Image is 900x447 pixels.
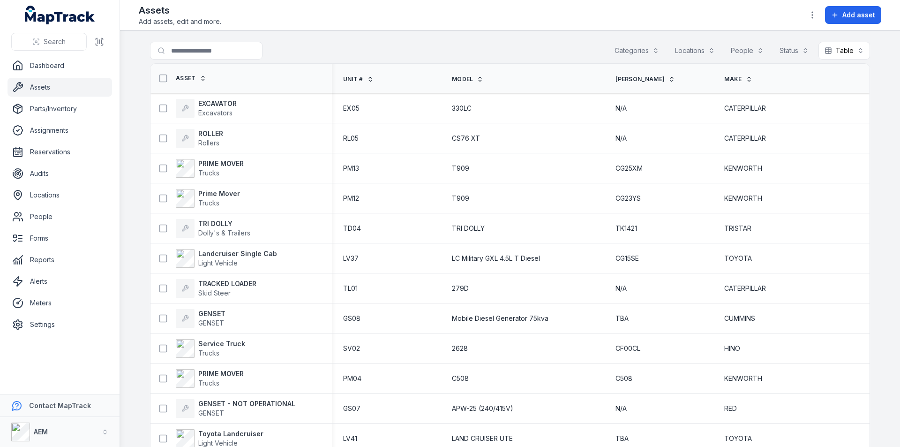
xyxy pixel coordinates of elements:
span: N/A [615,404,627,413]
button: Search [11,33,87,51]
h2: Assets [139,4,221,17]
a: GENSET - NOT OPERATIONALGENSET [176,399,295,418]
a: Asset [176,75,206,82]
span: 2628 [452,344,468,353]
span: Model [452,76,473,83]
span: T909 [452,164,469,173]
span: PM13 [343,164,359,173]
strong: Service Truck [198,339,245,349]
span: HINO [724,344,740,353]
span: LV37 [343,254,359,263]
span: Light Vehicle [198,259,238,267]
span: TOYOTA [724,434,752,443]
a: ROLLERRollers [176,129,223,148]
span: SV02 [343,344,360,353]
span: N/A [615,284,627,293]
span: Unit # [343,76,363,83]
span: TRI DOLLY [452,224,485,233]
span: [PERSON_NAME] [615,76,665,83]
span: GENSET [198,319,224,327]
a: Forms [7,229,112,248]
a: Unit # [343,76,374,83]
a: Model [452,76,484,83]
span: T909 [452,194,469,203]
a: Landcruiser Single CabLight Vehicle [176,249,277,268]
span: CG15SE [615,254,639,263]
a: GENSETGENSET [176,309,225,328]
span: C508 [452,374,469,383]
span: Rollers [198,139,219,147]
strong: EXCAVATOR [198,99,237,108]
a: PRIME MOVERTrucks [176,369,244,388]
span: TK1421 [615,224,637,233]
a: MapTrack [25,6,95,24]
button: Add asset [825,6,881,24]
span: PM12 [343,194,359,203]
a: PRIME MOVERTrucks [176,159,244,178]
a: Assignments [7,121,112,140]
span: Mobile Diesel Generator 75kva [452,314,548,323]
a: Reservations [7,143,112,161]
span: GENSET [198,409,224,417]
a: Assets [7,78,112,97]
span: C508 [615,374,632,383]
span: CG25XM [615,164,643,173]
strong: ROLLER [198,129,223,138]
span: GS07 [343,404,360,413]
span: LAND CRUISER UTE [452,434,513,443]
span: Add asset [842,10,875,20]
a: Locations [7,186,112,205]
a: Settings [7,315,112,334]
span: TL01 [343,284,358,293]
span: APW-25 (240/415V) [452,404,513,413]
span: LV41 [343,434,357,443]
a: [PERSON_NAME] [615,76,675,83]
span: CATERPILLAR [724,134,766,143]
span: EX05 [343,104,360,113]
a: Audits [7,164,112,183]
span: Make [724,76,742,83]
span: KENWORTH [724,194,762,203]
span: TBA [615,434,629,443]
span: Trucks [198,379,219,387]
button: Status [773,42,815,60]
span: TD04 [343,224,361,233]
span: PM04 [343,374,361,383]
a: Make [724,76,752,83]
strong: AEM [34,428,48,436]
strong: GENSET [198,309,225,318]
span: Trucks [198,199,219,207]
a: Parts/Inventory [7,99,112,118]
span: RED [724,404,737,413]
span: KENWORTH [724,374,762,383]
span: TRISTAR [724,224,751,233]
button: People [725,42,770,60]
a: Prime MoverTrucks [176,189,240,208]
a: Reports [7,250,112,269]
span: CS76 XT [452,134,480,143]
span: Excavators [198,109,232,117]
strong: Contact MapTrack [29,402,91,409]
span: CATERPILLAR [724,104,766,113]
a: EXCAVATORExcavators [176,99,237,118]
span: Skid Steer [198,289,231,297]
span: CF00CL [615,344,640,353]
span: GS08 [343,314,360,323]
span: Trucks [198,349,219,357]
span: 279D [452,284,469,293]
a: People [7,207,112,226]
a: Alerts [7,272,112,291]
span: Light Vehicle [198,439,238,447]
span: CATERPILLAR [724,284,766,293]
a: Dashboard [7,56,112,75]
span: CG23YS [615,194,641,203]
span: N/A [615,104,627,113]
a: TRACKED LOADERSkid Steer [176,279,256,298]
strong: TRACKED LOADER [198,279,256,288]
button: Table [818,42,870,60]
a: Service TruckTrucks [176,339,245,358]
strong: Toyota Landcruiser [198,429,263,439]
span: Add assets, edit and more. [139,17,221,26]
strong: Prime Mover [198,189,240,198]
span: CUMMINS [724,314,755,323]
